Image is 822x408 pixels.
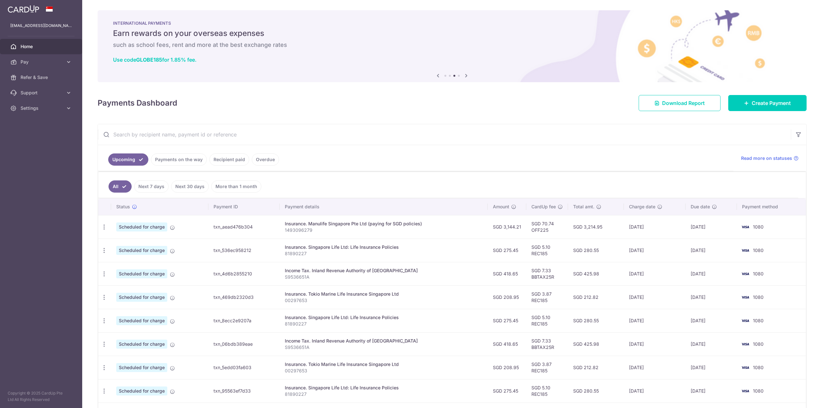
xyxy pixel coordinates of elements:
[526,262,568,285] td: SGD 7.33 BBTAX25R
[285,321,483,327] p: 81890227
[624,379,686,403] td: [DATE]
[488,332,526,356] td: SGD 418.65
[624,332,686,356] td: [DATE]
[691,204,710,210] span: Due date
[285,244,483,250] div: Insurance. Singapore Life Ltd: Life Insurance Policies
[116,204,130,210] span: Status
[526,356,568,379] td: SGD 3.87 REC185
[624,356,686,379] td: [DATE]
[737,198,806,215] th: Payment method
[21,43,63,50] span: Home
[526,239,568,262] td: SGD 5.10 REC185
[739,340,752,348] img: Bank Card
[526,215,568,239] td: SGD 70.74 OFF225
[624,239,686,262] td: [DATE]
[531,204,556,210] span: CardUp fee
[211,180,261,193] a: More than 1 month
[21,59,63,65] span: Pay
[686,285,737,309] td: [DATE]
[285,344,483,351] p: S9536651A
[753,365,764,370] span: 1080
[21,90,63,96] span: Support
[285,274,483,280] p: S9536651A
[208,379,280,403] td: txn_95563ef7d33
[753,271,764,276] span: 1080
[686,356,737,379] td: [DATE]
[629,204,655,210] span: Charge date
[493,204,509,210] span: Amount
[21,74,63,81] span: Refer & Save
[753,224,764,230] span: 1080
[624,215,686,239] td: [DATE]
[753,247,764,253] span: 1080
[739,364,752,371] img: Bank Card
[686,332,737,356] td: [DATE]
[285,291,483,297] div: Insurance. Tokio Marine Life Insurance Singapore Ltd
[488,239,526,262] td: SGD 275.45
[573,204,594,210] span: Total amt.
[624,262,686,285] td: [DATE]
[488,285,526,309] td: SGD 208.95
[171,180,209,193] a: Next 30 days
[741,155,799,161] a: Read more on statuses
[488,356,526,379] td: SGD 208.95
[526,332,568,356] td: SGD 7.33 BBTAX25R
[113,28,791,39] h5: Earn rewards on your overseas expenses
[285,338,483,344] div: Income Tax. Inland Revenue Authority of [GEOGRAPHIC_DATA]
[108,153,148,166] a: Upcoming
[488,309,526,332] td: SGD 275.45
[568,356,624,379] td: SGD 212.82
[116,316,167,325] span: Scheduled for charge
[686,262,737,285] td: [DATE]
[639,95,721,111] a: Download Report
[151,153,207,166] a: Payments on the way
[285,361,483,368] div: Insurance. Tokio Marine Life Insurance Singapore Ltd
[739,223,752,231] img: Bank Card
[285,267,483,274] div: Income Tax. Inland Revenue Authority of [GEOGRAPHIC_DATA]
[568,262,624,285] td: SGD 425.98
[568,309,624,332] td: SGD 280.55
[285,227,483,233] p: 1493096279
[739,317,752,325] img: Bank Card
[285,368,483,374] p: 00297653
[285,221,483,227] div: Insurance. Manulife Singapore Pte Ltd (paying for SGD policies)
[10,22,72,29] p: [EMAIL_ADDRESS][DOMAIN_NAME]
[753,318,764,323] span: 1080
[98,124,791,145] input: Search by recipient name, payment id or reference
[753,341,764,347] span: 1080
[739,247,752,254] img: Bank Card
[209,153,249,166] a: Recipient paid
[113,21,791,26] p: INTERNATIONAL PAYMENTS
[752,99,791,107] span: Create Payment
[686,239,737,262] td: [DATE]
[739,270,752,278] img: Bank Card
[8,5,39,13] img: CardUp
[116,293,167,302] span: Scheduled for charge
[116,269,167,278] span: Scheduled for charge
[136,56,162,63] b: GLOBE185
[568,285,624,309] td: SGD 212.82
[208,215,280,239] td: txn_aead476b304
[753,388,764,394] span: 1080
[686,379,737,403] td: [DATE]
[285,250,483,257] p: 81890227
[662,99,705,107] span: Download Report
[21,105,63,111] span: Settings
[568,332,624,356] td: SGD 425.98
[113,56,197,63] a: Use codeGLOBE185for 1.85% fee.
[753,294,764,300] span: 1080
[488,215,526,239] td: SGD 3,144.21
[116,340,167,349] span: Scheduled for charge
[739,293,752,301] img: Bank Card
[488,262,526,285] td: SGD 418.65
[686,309,737,332] td: [DATE]
[526,379,568,403] td: SGD 5.10 REC185
[208,262,280,285] td: txn_4d6b2855210
[285,314,483,321] div: Insurance. Singapore Life Ltd: Life Insurance Policies
[252,153,279,166] a: Overdue
[109,180,132,193] a: All
[568,379,624,403] td: SGD 280.55
[285,385,483,391] div: Insurance. Singapore Life Ltd: Life Insurance Policies
[208,332,280,356] td: txn_06bdb389eae
[113,41,791,49] h6: such as school fees, rent and more at the best exchange rates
